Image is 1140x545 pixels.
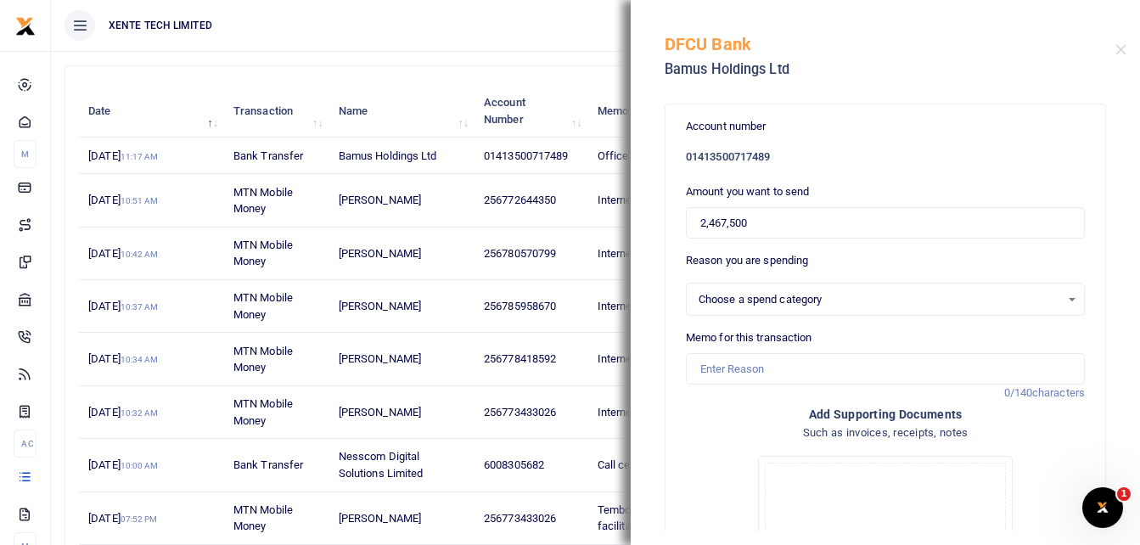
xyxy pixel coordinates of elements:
span: 0/140 [1004,386,1033,399]
span: 256773433026 [484,406,556,419]
h6: 01413500717489 [686,150,1085,164]
span: [DATE] [88,194,158,206]
span: Internet for [DATE] [598,194,687,206]
span: Internet for [DATE] [598,300,687,312]
h4: Add supporting Documents [686,405,1085,424]
span: XENTE TECH LIMITED [102,18,219,33]
span: [DATE] [88,149,158,162]
th: Memo: activate to sort column ascending [588,85,738,138]
span: [DATE] [88,512,157,525]
span: 256785958670 [484,300,556,312]
span: Internet for [DATE] [598,247,687,260]
span: MTN Mobile Money [233,397,293,427]
span: MTN Mobile Money [233,186,293,216]
span: 256772644350 [484,194,556,206]
small: 10:00 AM [121,461,159,470]
small: 10:34 AM [121,355,159,364]
label: Reason you are spending [686,252,808,269]
span: MTN Mobile Money [233,503,293,533]
span: [DATE] [88,352,158,365]
small: 10:32 AM [121,408,159,418]
h4: Such as invoices, receipts, notes [686,424,1085,442]
span: Bank Transfer [233,149,303,162]
span: characters [1032,386,1085,399]
span: [DATE] [88,406,158,419]
span: 256780570799 [484,247,556,260]
span: [PERSON_NAME] [339,300,421,312]
small: 11:17 AM [121,152,159,161]
span: [PERSON_NAME] [339,512,421,525]
span: 01413500717489 [484,149,568,162]
span: Bank Transfer [233,458,303,471]
span: [PERSON_NAME] [339,352,421,365]
span: 1 [1117,487,1131,501]
span: MTN Mobile Money [233,345,293,374]
button: Close [1115,44,1126,55]
label: Amount you want to send [686,183,809,200]
img: logo-small [15,16,36,37]
span: MTN Mobile Money [233,291,293,321]
span: Bamus Holdings Ltd [339,149,437,162]
span: 256778418592 [484,352,556,365]
label: Memo for this transaction [686,329,812,346]
a: logo-small logo-large logo-large [15,19,36,31]
span: Internet for [DATE] [598,352,687,365]
small: 10:37 AM [121,302,159,312]
span: [PERSON_NAME] [339,406,421,419]
span: Nesscom Digital Solutions Limited [339,450,424,480]
li: Ac [14,430,37,458]
span: Office Rent [DATE] [598,149,688,162]
small: 10:51 AM [121,196,159,205]
small: 07:52 PM [121,514,158,524]
input: Enter Reason [686,353,1085,385]
span: [PERSON_NAME] [339,194,421,206]
th: Date: activate to sort column descending [79,85,224,138]
th: Name: activate to sort column ascending [329,85,475,138]
span: Internet for [DATE] [598,406,687,419]
h5: DFCU Bank [665,34,1115,54]
label: Account number [686,118,766,135]
th: Transaction: activate to sort column ascending [224,85,329,138]
th: Account Number: activate to sort column ascending [475,85,588,138]
h5: Bamus Holdings Ltd [665,61,1115,78]
li: M [14,140,37,168]
small: 10:42 AM [121,250,159,259]
span: 256773433026 [484,512,556,525]
span: Choose a spend category [699,291,1060,308]
span: [DATE] [88,247,158,260]
span: [DATE] [88,458,158,471]
iframe: Intercom live chat [1082,487,1123,528]
span: [PERSON_NAME] [339,247,421,260]
span: [DATE] [88,300,158,312]
input: UGX [686,207,1085,239]
span: Tembo meetings facilitation [598,503,679,533]
span: MTN Mobile Money [233,239,293,268]
span: Call center fees [598,458,675,471]
span: 6008305682 [484,458,544,471]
